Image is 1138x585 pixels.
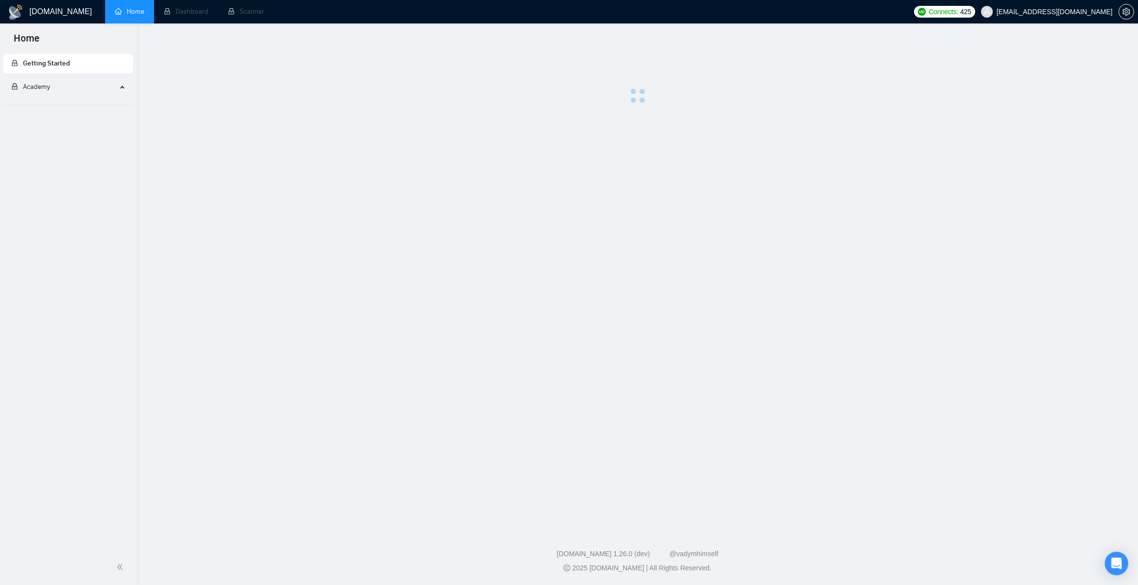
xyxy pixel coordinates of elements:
[1105,552,1128,575] div: Open Intercom Messenger
[669,550,718,558] a: @vadymhimself
[1118,4,1134,20] button: setting
[23,83,50,91] span: Academy
[116,562,126,572] span: double-left
[960,6,971,17] span: 425
[563,564,570,571] span: copyright
[23,59,70,67] span: Getting Started
[3,54,133,73] li: Getting Started
[929,6,958,17] span: Connects:
[6,31,47,52] span: Home
[1119,8,1134,16] span: setting
[918,8,926,16] img: upwork-logo.png
[11,83,50,91] span: Academy
[11,60,18,66] span: lock
[145,563,1130,573] div: 2025 [DOMAIN_NAME] | All Rights Reserved.
[1118,8,1134,16] a: setting
[3,101,133,107] li: Academy Homepage
[983,8,990,15] span: user
[8,4,23,20] img: logo
[115,7,144,16] a: homeHome
[557,550,650,558] a: [DOMAIN_NAME] 1.26.0 (dev)
[11,83,18,90] span: lock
